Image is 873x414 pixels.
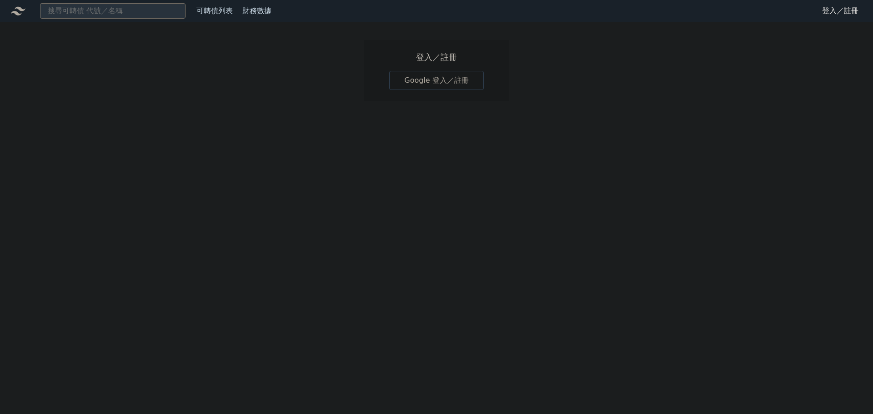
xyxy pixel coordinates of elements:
[40,3,186,19] input: 搜尋可轉債 代號／名稱
[389,71,484,90] a: Google 登入／註冊
[389,51,484,64] h1: 登入／註冊
[815,4,866,18] a: 登入／註冊
[242,6,271,15] a: 財務數據
[196,6,233,15] a: 可轉債列表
